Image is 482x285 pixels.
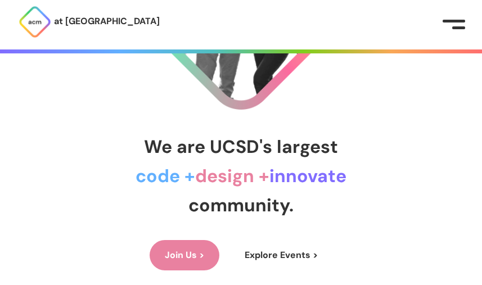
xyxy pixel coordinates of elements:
[136,164,195,188] span: code +
[144,135,338,159] span: We are UCSD's largest
[54,14,160,29] p: at [GEOGRAPHIC_DATA]
[188,193,294,217] span: community.
[18,5,160,39] a: at [GEOGRAPHIC_DATA]
[195,164,269,188] span: design +
[269,164,346,188] span: innovate
[229,240,333,270] a: Explore Events >
[150,240,219,270] a: Join Us >
[18,5,52,39] img: ACM Logo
